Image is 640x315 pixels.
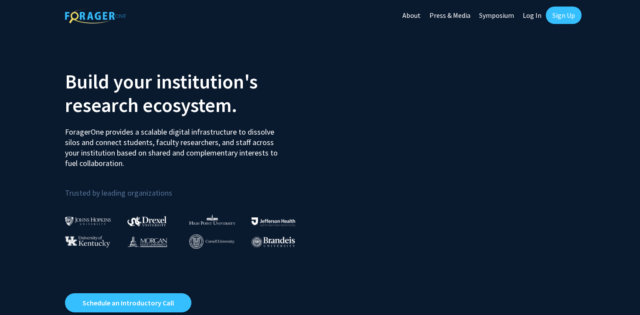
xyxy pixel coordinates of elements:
img: Drexel University [127,216,167,226]
a: Opens in a new tab [65,293,191,312]
img: Johns Hopkins University [65,217,111,226]
img: Morgan State University [127,236,167,247]
p: Trusted by leading organizations [65,176,313,200]
p: ForagerOne provides a scalable digital infrastructure to dissolve silos and connect students, fac... [65,120,284,169]
img: Brandeis University [252,237,295,247]
img: Cornell University [189,234,235,249]
h2: Build your institution's research ecosystem. [65,70,313,117]
img: ForagerOne Logo [65,8,126,24]
img: High Point University [189,214,235,225]
img: Thomas Jefferson University [252,217,295,226]
img: University of Kentucky [65,236,110,247]
a: Sign Up [546,7,582,24]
